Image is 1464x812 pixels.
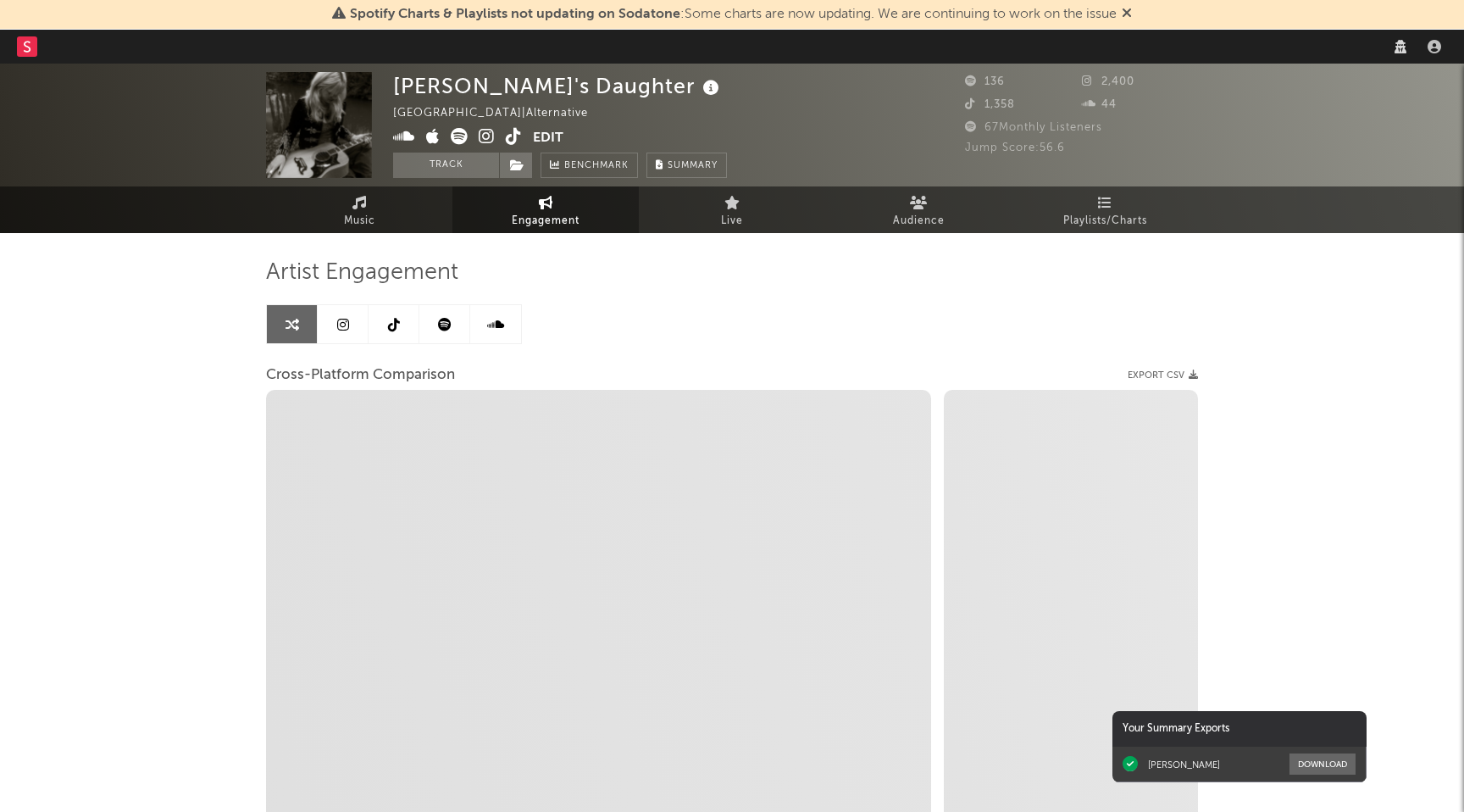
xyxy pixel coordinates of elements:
[452,186,639,233] a: Engagement
[965,76,1005,87] span: 136
[1128,370,1198,381] button: Export CSV
[541,153,638,178] a: Benchmark
[350,8,1117,21] span: : Some charts are now updating. We are continuing to work on the issue
[1063,211,1147,231] span: Playlists/Charts
[1082,99,1117,110] span: 44
[825,186,1012,233] a: Audience
[893,211,945,231] span: Audience
[1122,8,1132,21] span: Dismiss
[512,211,579,231] span: Engagement
[1112,711,1367,747] div: Your Summary Exports
[721,211,743,231] span: Live
[965,122,1102,133] span: 67 Monthly Listeners
[393,103,627,124] div: [GEOGRAPHIC_DATA] | Alternative
[1012,186,1198,233] a: Playlists/Charts
[1148,759,1220,770] div: [PERSON_NAME]
[393,72,724,100] div: [PERSON_NAME]'s Daughter
[668,161,718,170] span: Summary
[266,186,452,233] a: Music
[266,365,455,386] span: Cross-Platform Comparison
[639,186,825,233] a: Live
[646,153,727,178] button: Summary
[344,211,375,231] span: Music
[965,99,1015,110] span: 1,358
[393,153,499,178] button: Track
[266,263,458,283] span: Artist Engagement
[350,8,680,21] span: Spotify Charts & Playlists not updating on Sodatone
[965,142,1065,153] span: Jump Score: 56.6
[1082,76,1134,87] span: 2,400
[564,156,629,176] span: Benchmark
[1289,754,1356,775] button: Download
[533,128,563,149] button: Edit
